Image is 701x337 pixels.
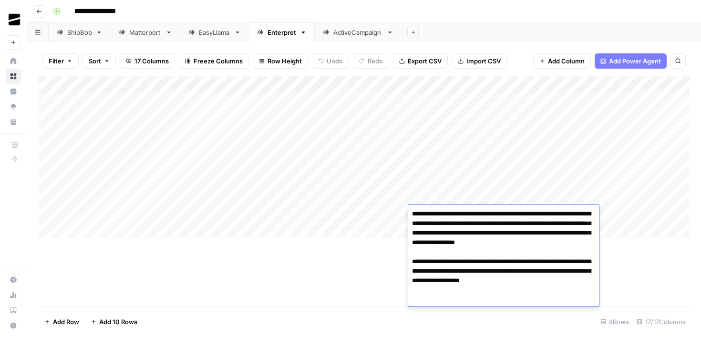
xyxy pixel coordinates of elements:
[548,56,585,66] span: Add Column
[6,272,21,287] a: Settings
[6,8,21,31] button: Workspace: OGM
[134,56,169,66] span: 17 Columns
[6,69,21,84] a: Browse
[6,287,21,303] a: Usage
[609,56,661,66] span: Add Power Agent
[129,28,162,37] div: Matterport
[49,23,111,42] a: ShipBob
[6,114,21,130] a: Your Data
[39,314,85,329] button: Add Row
[6,84,21,99] a: Insights
[327,56,343,66] span: Undo
[6,318,21,333] button: Help + Support
[49,56,64,66] span: Filter
[180,23,249,42] a: EasyLlama
[67,28,92,37] div: ShipBob
[179,53,249,69] button: Freeze Columns
[199,28,230,37] div: EasyLlama
[99,317,137,327] span: Add 10 Rows
[82,53,116,69] button: Sort
[597,314,633,329] div: 8 Rows
[633,314,690,329] div: 17/17 Columns
[253,53,308,69] button: Row Height
[6,53,21,69] a: Home
[595,53,667,69] button: Add Power Agent
[268,28,296,37] div: Enterpret
[315,23,402,42] a: ActiveCampaign
[89,56,101,66] span: Sort
[111,23,180,42] a: Matterport
[6,99,21,114] a: Opportunities
[6,11,23,28] img: OGM Logo
[533,53,591,69] button: Add Column
[249,23,315,42] a: Enterpret
[393,53,448,69] button: Export CSV
[53,317,79,327] span: Add Row
[353,53,389,69] button: Redo
[312,53,349,69] button: Undo
[452,53,507,69] button: Import CSV
[268,56,302,66] span: Row Height
[333,28,383,37] div: ActiveCampaign
[6,303,21,318] a: Learning Hub
[194,56,243,66] span: Freeze Columns
[466,56,501,66] span: Import CSV
[85,314,143,329] button: Add 10 Rows
[368,56,383,66] span: Redo
[42,53,79,69] button: Filter
[408,56,442,66] span: Export CSV
[120,53,175,69] button: 17 Columns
